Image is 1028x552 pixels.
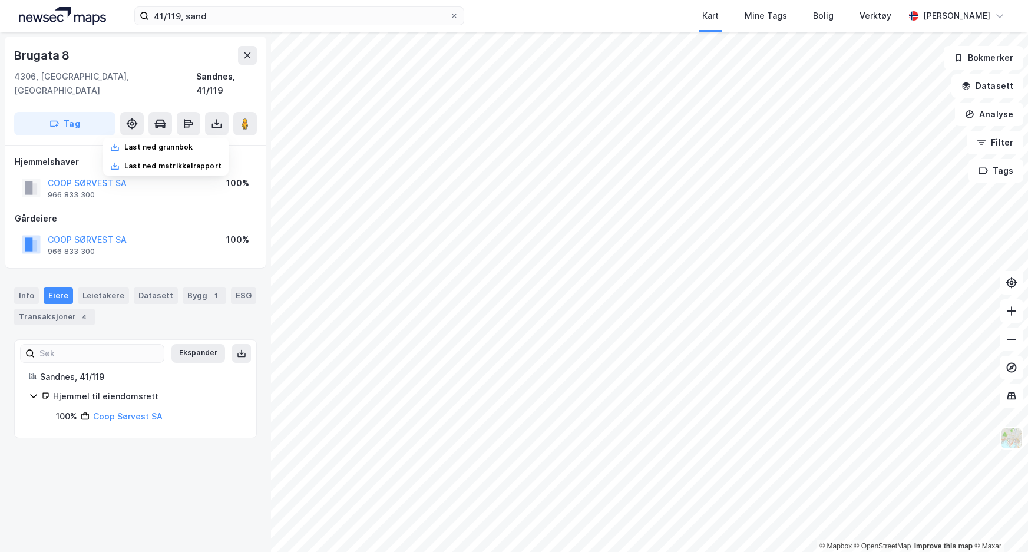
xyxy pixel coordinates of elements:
[914,542,973,550] a: Improve this map
[14,70,196,98] div: 4306, [GEOGRAPHIC_DATA], [GEOGRAPHIC_DATA]
[78,311,90,323] div: 4
[78,287,129,304] div: Leietakere
[951,74,1023,98] button: Datasett
[171,344,225,363] button: Ekspander
[93,411,163,421] a: Coop Sørvest SA
[854,542,911,550] a: OpenStreetMap
[40,370,242,384] div: Sandnes, 41/119
[702,9,719,23] div: Kart
[968,159,1023,183] button: Tags
[745,9,787,23] div: Mine Tags
[14,46,72,65] div: Brugata 8
[955,103,1023,126] button: Analyse
[196,70,257,98] div: Sandnes, 41/119
[124,143,193,152] div: Last ned grunnbok
[226,233,249,247] div: 100%
[48,247,95,256] div: 966 833 300
[969,495,1028,552] iframe: Chat Widget
[969,495,1028,552] div: Kontrollprogram for chat
[134,287,178,304] div: Datasett
[15,155,256,169] div: Hjemmelshaver
[944,46,1023,70] button: Bokmerker
[231,287,256,304] div: ESG
[149,7,449,25] input: Søk på adresse, matrikkel, gårdeiere, leietakere eller personer
[819,542,852,550] a: Mapbox
[923,9,990,23] div: [PERSON_NAME]
[48,190,95,200] div: 966 833 300
[183,287,226,304] div: Bygg
[14,287,39,304] div: Info
[124,161,222,171] div: Last ned matrikkelrapport
[56,409,77,424] div: 100%
[53,389,242,404] div: Hjemmel til eiendomsrett
[35,345,164,362] input: Søk
[860,9,891,23] div: Verktøy
[226,176,249,190] div: 100%
[14,112,115,135] button: Tag
[15,211,256,226] div: Gårdeiere
[44,287,73,304] div: Eiere
[210,290,222,302] div: 1
[19,7,106,25] img: logo.a4113a55bc3d86da70a041830d287a7e.svg
[1000,427,1023,449] img: Z
[14,309,95,325] div: Transaksjoner
[813,9,834,23] div: Bolig
[967,131,1023,154] button: Filter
